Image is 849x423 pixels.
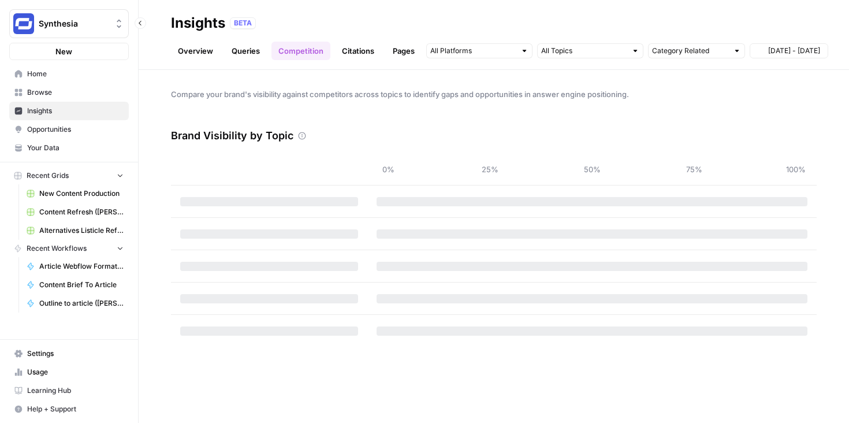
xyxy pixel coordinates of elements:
span: New Content Production [39,188,124,199]
a: Competition [271,42,330,60]
span: Learning Hub [27,385,124,396]
div: Insights [171,14,225,32]
button: New [9,43,129,60]
a: Outline to article ([PERSON_NAME]'s fork) [21,294,129,313]
span: Browse [27,87,124,98]
span: Content Brief To Article [39,280,124,290]
span: Recent Grids [27,170,69,181]
a: Citations [335,42,381,60]
span: Your Data [27,143,124,153]
a: Usage [9,363,129,381]
input: Category Related [652,45,728,57]
span: New [55,46,72,57]
span: Insights [27,106,124,116]
span: Synthesia [39,18,109,29]
a: Pages [386,42,422,60]
a: Insights [9,102,129,120]
a: Home [9,65,129,83]
a: Queries [225,42,267,60]
span: 100% [784,164,807,175]
span: Content Refresh ([PERSON_NAME]) [39,207,124,217]
span: 25% [479,164,502,175]
span: Opportunities [27,124,124,135]
h3: Brand Visibility by Topic [171,128,293,144]
input: All Topics [541,45,627,57]
a: Overview [171,42,220,60]
div: BETA [230,17,256,29]
button: Workspace: Synthesia [9,9,129,38]
a: Article Webflow Formatter [21,257,129,276]
button: Help + Support [9,400,129,418]
span: Usage [27,367,124,377]
span: Outline to article ([PERSON_NAME]'s fork) [39,298,124,309]
span: 0% [377,164,400,175]
span: 50% [580,164,604,175]
span: Alternatives Listicle Refresh [39,225,124,236]
a: Content Refresh ([PERSON_NAME]) [21,203,129,221]
button: [DATE] - [DATE] [750,43,828,58]
a: Learning Hub [9,381,129,400]
button: Recent Grids [9,167,129,184]
span: Home [27,69,124,79]
img: Synthesia Logo [13,13,34,34]
span: Compare your brand's visibility against competitors across topics to identify gaps and opportunit... [171,88,817,100]
span: 75% [683,164,706,175]
button: Recent Workflows [9,240,129,257]
a: Opportunities [9,120,129,139]
span: Help + Support [27,404,124,414]
a: Settings [9,344,129,363]
span: Recent Workflows [27,243,87,254]
span: Settings [27,348,124,359]
span: Article Webflow Formatter [39,261,124,272]
input: All Platforms [430,45,516,57]
a: Your Data [9,139,129,157]
a: Content Brief To Article [21,276,129,294]
a: Browse [9,83,129,102]
span: [DATE] - [DATE] [768,46,820,56]
a: Alternatives Listicle Refresh [21,221,129,240]
a: New Content Production [21,184,129,203]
